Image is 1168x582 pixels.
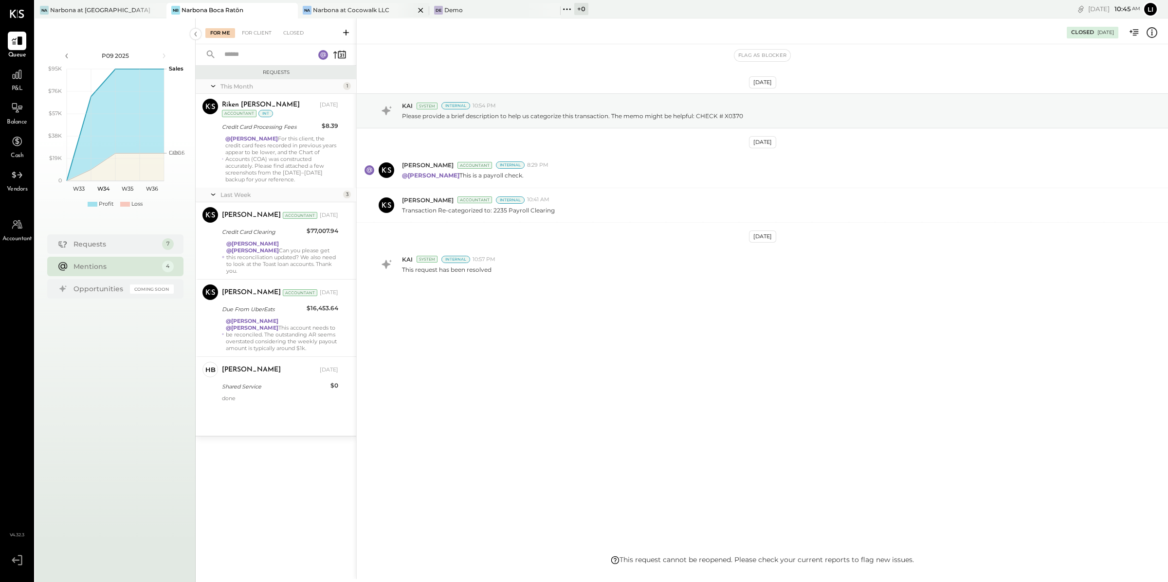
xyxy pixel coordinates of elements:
[320,366,338,374] div: [DATE]
[40,6,49,15] div: Na
[434,6,443,15] div: De
[457,162,492,169] div: Accountant
[307,303,338,313] div: $16,453.64
[0,166,34,194] a: Vendors
[7,118,27,127] span: Balance
[48,132,62,139] text: $38K
[1076,4,1086,14] div: copy link
[48,65,62,72] text: $95K
[169,65,183,72] text: Sales
[58,177,62,184] text: 0
[402,161,454,169] span: [PERSON_NAME]
[73,284,125,294] div: Opportunities
[7,185,28,194] span: Vendors
[441,256,470,263] div: Internal
[320,212,338,219] div: [DATE]
[11,152,23,160] span: Cash
[258,110,273,117] div: int
[0,99,34,127] a: Balance
[12,85,23,93] span: P&L
[74,52,157,60] div: P09 2025
[278,28,309,38] div: Closed
[749,76,776,88] div: [DATE]
[322,121,338,131] div: $8.39
[402,255,413,264] span: KAI
[222,304,304,314] div: Due From UberEats
[220,82,341,90] div: This Month
[48,88,62,94] text: $76K
[1088,4,1140,14] div: [DATE]
[222,395,338,402] div: done
[496,196,525,204] div: Internal
[283,212,317,219] div: Accountant
[402,102,413,110] span: KAI
[749,136,776,148] div: [DATE]
[122,185,133,192] text: W35
[226,324,278,331] strong: @[PERSON_NAME]
[8,51,26,60] span: Queue
[225,135,278,142] strong: @[PERSON_NAME]
[226,317,338,352] div: This account needs to be reconciled. The outstanding AR seems overstated considering the weekly p...
[527,196,549,204] span: 10:41 AM
[205,365,216,374] div: HB
[343,191,351,198] div: 3
[222,365,281,375] div: [PERSON_NAME]
[146,185,158,192] text: W36
[734,50,790,61] button: Flag as Blocker
[49,110,62,117] text: $57K
[457,196,492,203] div: Accountant
[320,101,338,109] div: [DATE]
[1097,29,1114,36] div: [DATE]
[226,240,338,274] div: Can you please get this reconciliation updated? We also need to look at the Toast loan accounts. ...
[2,235,32,244] span: Accountant
[205,28,235,38] div: For Me
[222,288,281,298] div: [PERSON_NAME]
[307,226,338,236] div: $77,007.94
[73,262,157,271] div: Mentions
[1143,1,1158,17] button: Li
[226,240,279,247] strong: @[PERSON_NAME]
[131,200,143,208] div: Loss
[201,69,351,76] div: Requests
[171,6,180,15] div: NB
[130,284,174,294] div: Coming Soon
[222,382,328,391] div: Shared Service
[0,132,34,160] a: Cash
[303,6,311,15] div: Na
[237,28,276,38] div: For Client
[574,3,588,15] div: + 0
[222,211,281,220] div: [PERSON_NAME]
[402,171,524,179] p: This is a payroll check.
[417,103,438,109] div: System
[222,110,256,117] div: Accountant
[749,230,776,243] div: [DATE]
[473,256,495,264] span: 10:57 PM
[0,215,34,244] a: Accountant
[417,256,438,263] div: System
[402,265,492,274] p: This request has been resolved
[441,102,470,109] div: Internal
[73,185,85,192] text: W33
[330,381,338,390] div: $0
[320,289,338,297] div: [DATE]
[283,289,317,296] div: Accountant
[527,161,548,169] span: 8:29 PM
[444,6,463,14] div: Demo
[402,112,743,120] p: Please provide a brief description to help us categorize this transaction. The memo might be help...
[169,149,183,156] text: Labor
[162,261,174,272] div: 4
[1071,29,1094,36] div: Closed
[496,161,525,169] div: Internal
[0,32,34,60] a: Queue
[50,6,152,14] div: Narbona at [GEOGRAPHIC_DATA] LLC
[402,196,454,204] span: [PERSON_NAME]
[97,185,109,192] text: W34
[473,102,496,110] span: 10:54 PM
[162,238,174,250] div: 7
[222,227,304,237] div: Credit Card Clearing
[73,239,157,249] div: Requests
[313,6,389,14] div: Narbona at Cocowalk LLC
[343,82,351,90] div: 1
[222,100,300,110] div: Riken [PERSON_NAME]
[99,200,113,208] div: Profit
